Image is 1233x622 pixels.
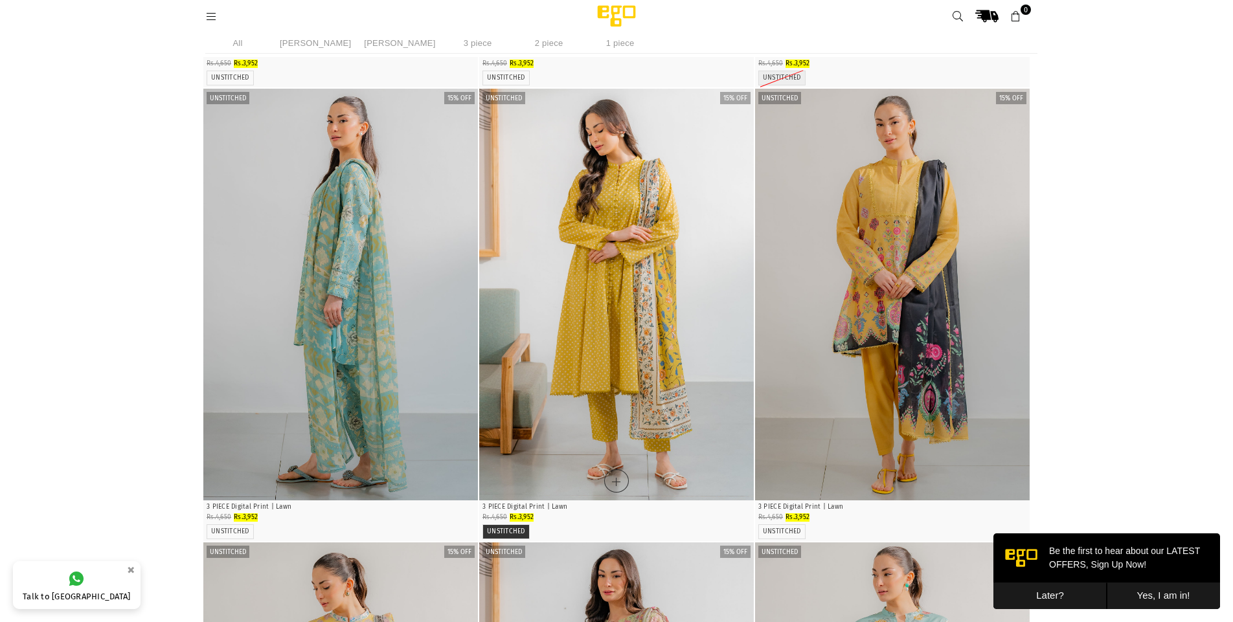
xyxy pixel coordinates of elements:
a: Quick Shop [604,469,629,493]
label: UNSTITCHED [487,74,525,82]
label: Unstitched [758,92,801,104]
span: Rs.3,952 [510,60,534,67]
label: 15% off [720,92,751,104]
label: 15% off [720,546,751,558]
li: [PERSON_NAME] [277,32,354,54]
label: UNSTITCHED [763,528,801,536]
label: 15% off [996,92,1026,104]
label: Unstitched [207,92,249,104]
label: UNSTITCHED [487,528,525,536]
span: Rs.3,952 [786,60,809,67]
span: Rs.3,952 [234,60,258,67]
label: 15% off [444,92,475,104]
a: 0 [1004,5,1028,28]
li: All [205,32,270,54]
li: 1 piece [588,32,653,54]
label: Unstitched [207,546,249,558]
span: Rs.3,952 [510,513,534,521]
iframe: webpush-onsite [993,533,1220,609]
a: 1 / 42 / 43 / 44 / 4 [203,89,478,500]
label: UNSTITCHED [211,528,249,536]
span: Rs.4,650 [207,513,231,521]
span: Rs.4,650 [482,513,507,521]
label: UNSTITCHED [211,74,249,82]
label: Unstitched [758,546,801,558]
li: 3 piece [446,32,510,54]
span: Rs.3,952 [786,513,809,521]
span: Rs.4,650 [207,60,231,67]
span: Rs.4,650 [758,60,783,67]
a: 1 / 42 / 43 / 44 / 4 [479,89,754,500]
label: Unstitched [482,546,525,558]
div: 1 / 4 [203,89,478,500]
li: 2 piece [517,32,582,54]
p: 3 PIECE Digital Print | Lawn [758,502,1026,512]
li: [PERSON_NAME] [361,32,438,54]
label: 15% off [444,546,475,558]
img: Framed 3 Piece [479,89,754,500]
a: 1 / 42 / 43 / 44 / 4 [755,89,1030,500]
img: Linear 3 Piece [203,89,478,500]
span: 0 [1021,5,1031,15]
span: Rs.4,650 [482,60,507,67]
p: 3 PIECE Digital Print | Lawn [482,502,751,512]
img: Charm 3 Piece [755,89,1030,500]
button: × [123,559,139,581]
a: Search [946,5,969,28]
a: Menu [199,11,223,21]
div: 1 / 4 [479,89,754,500]
a: Talk to [GEOGRAPHIC_DATA] [13,561,141,609]
img: Ego [561,3,672,29]
label: UNSTITCHED [763,74,801,82]
div: 1 / 4 [755,89,1030,500]
label: Unstitched [482,92,525,104]
span: Rs.4,650 [758,513,783,521]
p: 3 PIECE Digital Print | Lawn [207,502,475,512]
span: Rs.3,952 [234,513,258,521]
